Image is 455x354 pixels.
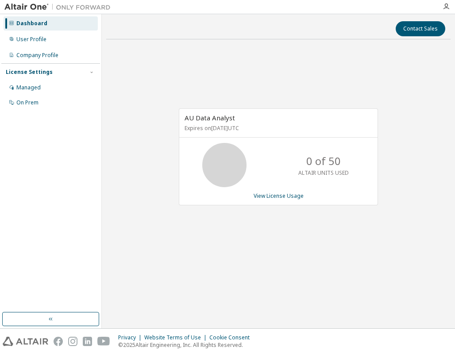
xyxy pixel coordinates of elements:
[6,69,53,76] div: License Settings
[54,337,63,346] img: facebook.svg
[97,337,110,346] img: youtube.svg
[68,337,77,346] img: instagram.svg
[144,334,209,341] div: Website Terms of Use
[118,341,255,349] p: © 2025 Altair Engineering, Inc. All Rights Reserved.
[16,20,47,27] div: Dashboard
[185,113,235,122] span: AU Data Analyst
[16,84,41,91] div: Managed
[16,52,58,59] div: Company Profile
[16,99,39,106] div: On Prem
[209,334,255,341] div: Cookie Consent
[396,21,445,36] button: Contact Sales
[118,334,144,341] div: Privacy
[4,3,115,12] img: Altair One
[254,192,304,200] a: View License Usage
[306,154,341,169] p: 0 of 50
[83,337,92,346] img: linkedin.svg
[298,169,349,177] p: ALTAIR UNITS USED
[3,337,48,346] img: altair_logo.svg
[185,124,370,132] p: Expires on [DATE] UTC
[16,36,46,43] div: User Profile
